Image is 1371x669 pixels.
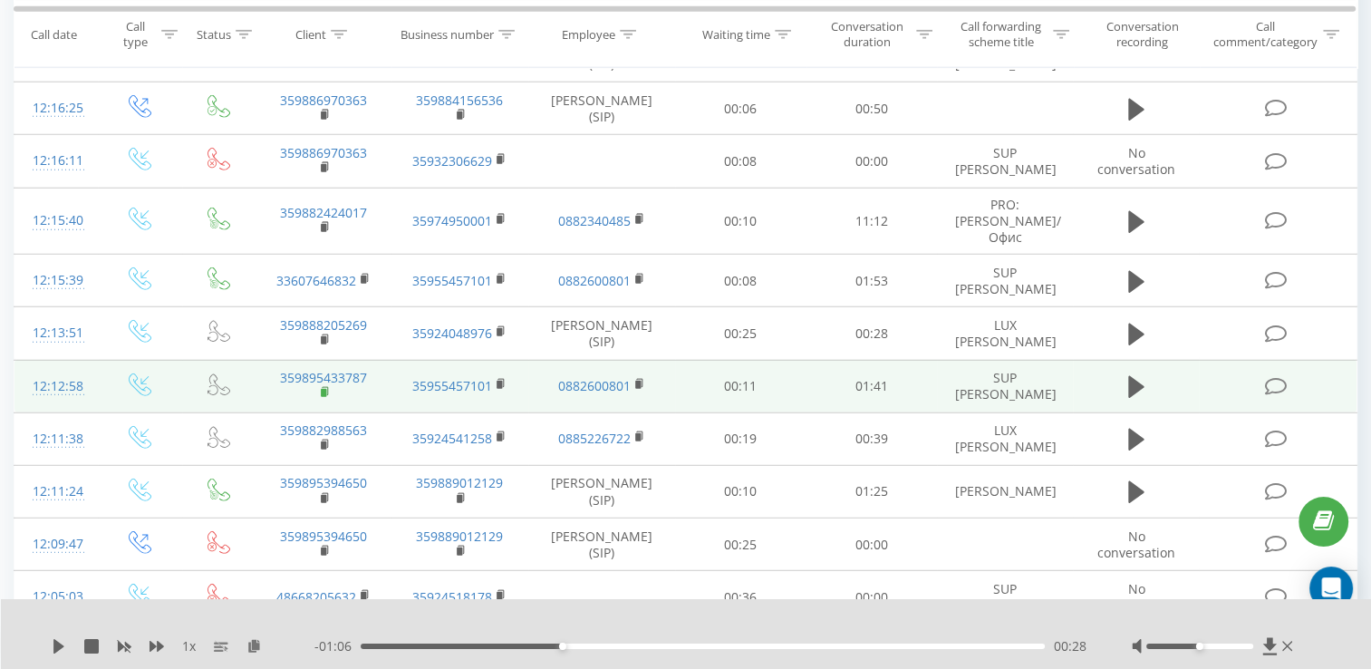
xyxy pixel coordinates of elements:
div: 12:15:40 [33,203,80,238]
a: 0885226722 [558,430,631,447]
a: 33607646832 [276,272,356,289]
td: 00:36 [675,571,806,624]
td: 01:53 [806,255,937,307]
div: Client [295,26,326,42]
a: 35924541258 [412,430,492,447]
a: 359889012129 [416,528,503,545]
div: 12:05:03 [33,579,80,615]
td: 01:41 [806,360,937,412]
span: 00:28 [1054,637,1086,655]
td: 00:06 [675,82,806,135]
span: - 01:06 [314,637,361,655]
td: 11:12 [806,188,937,255]
div: 12:13:51 [33,315,80,351]
a: 359895394650 [280,528,367,545]
td: [PERSON_NAME] (SIP) [528,465,675,518]
td: SUP [PERSON_NAME] [937,571,1073,624]
div: Business number [401,26,494,42]
td: 00:08 [675,255,806,307]
span: No conversation [1097,580,1175,614]
a: 0882340485 [558,212,631,229]
td: 00:11 [675,360,806,412]
div: Call type [114,19,157,50]
td: 00:10 [675,188,806,255]
td: 00:39 [806,412,937,465]
td: 01:25 [806,465,937,518]
a: 359886970363 [280,144,367,161]
td: LUX [PERSON_NAME] [937,412,1073,465]
div: Conversation duration [822,19,912,50]
td: [PERSON_NAME] (SIP) [528,307,675,360]
td: SUP [PERSON_NAME] [937,135,1073,188]
div: Conversation recording [1090,19,1195,50]
div: Waiting time [702,26,770,42]
td: 00:25 [675,307,806,360]
span: No conversation [1097,528,1175,561]
td: 00:00 [806,571,937,624]
div: Employee [562,26,615,42]
a: 359882988563 [280,422,367,439]
a: 35955457101 [412,377,492,394]
td: 00:28 [806,307,937,360]
td: 00:25 [675,519,806,571]
div: Status [197,26,231,42]
td: [PERSON_NAME] (SIP) [528,519,675,571]
td: 00:50 [806,82,937,135]
td: 00:08 [675,135,806,188]
td: [PERSON_NAME] (SIP) [528,82,675,135]
div: 12:16:25 [33,91,80,126]
td: 00:00 [806,519,937,571]
a: 359888205269 [280,316,367,334]
td: PRO: [PERSON_NAME]/Офис [937,188,1073,255]
div: 12:09:47 [33,527,80,562]
td: SUP [PERSON_NAME] [937,255,1073,307]
a: 359895394650 [280,474,367,491]
div: 12:11:24 [33,474,80,509]
div: 12:12:58 [33,369,80,404]
a: 48668205632 [276,588,356,606]
a: 359889012129 [416,474,503,491]
a: 359882424017 [280,204,367,221]
td: SUP [PERSON_NAME] [937,360,1073,412]
td: LUX [PERSON_NAME] [937,307,1073,360]
div: Call date [31,26,77,42]
a: 35924518178 [412,588,492,606]
a: 35932306629 [412,152,492,170]
a: 359884156536 [416,92,503,109]
a: 359895433787 [280,369,367,386]
a: 35924048976 [412,325,492,342]
div: Open Intercom Messenger [1309,567,1353,610]
div: Call comment/category [1212,19,1318,50]
span: No conversation [1097,144,1175,178]
a: 35955457101 [412,272,492,289]
a: 0882600801 [558,272,631,289]
td: 00:10 [675,465,806,518]
a: 35974950001 [412,212,492,229]
a: 0882600801 [558,377,631,394]
div: Call forwarding scheme title [953,19,1048,50]
td: 00:00 [806,135,937,188]
span: 1 x [182,637,196,655]
a: 359886970363 [280,92,367,109]
td: 00:19 [675,412,806,465]
div: 12:16:11 [33,143,80,179]
td: [PERSON_NAME] [937,465,1073,518]
div: Accessibility label [1196,643,1203,650]
div: 12:11:38 [33,422,80,457]
div: Accessibility label [559,643,566,650]
div: 12:15:39 [33,263,80,298]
